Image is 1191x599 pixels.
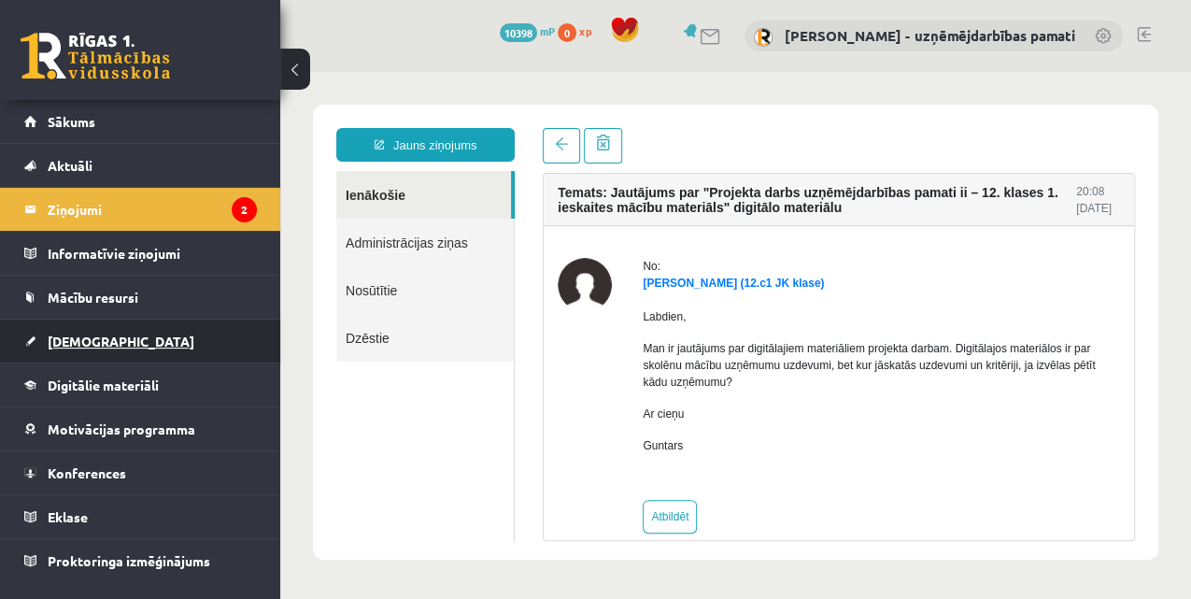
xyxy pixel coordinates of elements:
[785,26,1075,45] a: [PERSON_NAME] - uzņēmējdarbības pamati
[56,99,231,147] a: Ienākošie
[362,365,840,382] p: Guntars
[24,232,257,275] a: Informatīvie ziņojumi
[48,421,195,437] span: Motivācijas programma
[24,407,257,450] a: Motivācijas programma
[579,23,591,38] span: xp
[24,144,257,187] a: Aktuāli
[277,113,796,143] h4: Temats: Jautājums par "Projekta darbs uzņēmējdarbības pamati ii – 12. klases 1. ieskaites mācību ...
[48,464,126,481] span: Konferences
[362,428,417,462] a: Atbildēt
[362,186,840,203] div: No:
[56,242,234,290] a: Dzēstie
[48,333,194,349] span: [DEMOGRAPHIC_DATA]
[56,56,234,90] a: Jauns ziņojums
[48,508,88,525] span: Eklase
[24,451,257,494] a: Konferences
[362,334,840,350] p: Ar cieņu
[500,23,555,38] a: 10398 mP
[24,320,257,363] a: [DEMOGRAPHIC_DATA]
[24,495,257,538] a: Eklase
[24,364,257,406] a: Digitālie materiāli
[24,100,257,143] a: Sākums
[232,197,257,222] i: 2
[24,539,257,582] a: Proktoringa izmēģinājums
[48,157,92,174] span: Aktuāli
[277,186,332,240] img: Guntars Driņķis
[48,552,210,569] span: Proktoringa izmēģinājums
[362,268,840,319] p: Man ir jautājums par digitālajiem materiāliem projekta darbam. Digitālajos materiālos ir par skol...
[48,289,138,306] span: Mācību resursi
[558,23,601,38] a: 0 xp
[24,188,257,231] a: Ziņojumi2
[48,113,95,130] span: Sākums
[754,28,773,47] img: Solvita Kozlovska - uzņēmējdarbības pamati
[24,276,257,319] a: Mācību resursi
[500,23,537,42] span: 10398
[540,23,555,38] span: mP
[796,111,840,145] div: 20:08 [DATE]
[362,236,840,253] p: Labdien,
[21,33,170,79] a: Rīgas 1. Tālmācības vidusskola
[48,188,257,231] legend: Ziņojumi
[56,194,234,242] a: Nosūtītie
[558,23,576,42] span: 0
[56,147,234,194] a: Administrācijas ziņas
[48,377,159,393] span: Digitālie materiāli
[362,205,544,218] a: [PERSON_NAME] (12.c1 JK klase)
[48,232,257,275] legend: Informatīvie ziņojumi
